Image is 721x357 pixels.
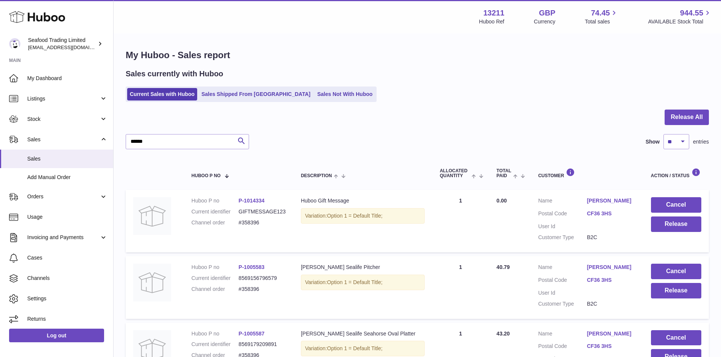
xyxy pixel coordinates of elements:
button: Cancel [651,197,701,213]
img: no-photo.jpg [133,264,171,301]
span: 0.00 [497,198,507,204]
span: Sales [27,155,107,162]
dt: Channel order [192,219,239,226]
span: Huboo P no [192,173,221,178]
div: Variation: [301,208,425,224]
a: CF36 3HS [587,343,636,350]
span: ALLOCATED Quantity [440,168,470,178]
dd: 8569156796579 [238,275,286,282]
a: 74.45 Total sales [585,8,618,25]
span: 74.45 [591,8,610,18]
dt: Customer Type [538,234,587,241]
a: 944.55 AVAILABLE Stock Total [648,8,712,25]
span: Sales [27,136,100,143]
td: 1 [432,190,489,252]
span: Total paid [497,168,511,178]
span: [EMAIL_ADDRESS][DOMAIN_NAME] [28,44,111,50]
dt: Current identifier [192,275,239,282]
span: 40.79 [497,264,510,270]
a: Log out [9,329,104,342]
span: entries [693,138,709,145]
div: Variation: [301,275,425,290]
strong: GBP [539,8,555,18]
dd: GIFTMESSAGE123 [238,208,286,215]
button: Release All [665,110,709,125]
button: Release [651,283,701,298]
div: Huboo Ref [479,18,505,25]
span: Returns [27,315,107,323]
a: [PERSON_NAME] [587,197,636,204]
span: Description [301,173,332,178]
span: Settings [27,295,107,302]
div: Customer [538,168,636,178]
button: Release [651,216,701,232]
dd: B2C [587,300,636,308]
a: [PERSON_NAME] [587,264,636,271]
span: Add Manual Order [27,174,107,181]
dt: Name [538,264,587,273]
a: CF36 3HS [587,277,636,284]
div: Currency [534,18,556,25]
dt: Huboo P no [192,330,239,337]
img: no-photo.jpg [133,197,171,235]
span: Cases [27,254,107,261]
span: Orders [27,193,100,200]
a: P-1005587 [238,331,265,337]
dt: Channel order [192,286,239,293]
dt: Current identifier [192,341,239,348]
dt: Customer Type [538,300,587,308]
a: Sales Shipped From [GEOGRAPHIC_DATA] [199,88,313,100]
dt: Name [538,197,587,206]
dt: Postal Code [538,343,587,352]
dt: Huboo P no [192,197,239,204]
span: Channels [27,275,107,282]
span: Usage [27,213,107,221]
dd: #358396 [238,286,286,293]
a: Sales Not With Huboo [315,88,375,100]
span: Option 1 = Default Title; [327,213,383,219]
dd: #358396 [238,219,286,226]
dt: User Id [538,289,587,297]
td: 1 [432,256,489,319]
div: Seafood Trading Limited [28,37,96,51]
span: Listings [27,95,100,102]
span: My Dashboard [27,75,107,82]
div: Variation: [301,341,425,356]
dd: B2C [587,234,636,241]
div: [PERSON_NAME] Sealife Pitcher [301,264,425,271]
span: Option 1 = Default Title; [327,279,383,285]
a: [PERSON_NAME] [587,330,636,337]
h2: Sales currently with Huboo [126,69,223,79]
label: Show [646,138,660,145]
span: 944.55 [680,8,703,18]
a: CF36 3HS [587,210,636,217]
a: P-1014334 [238,198,265,204]
button: Cancel [651,330,701,346]
button: Cancel [651,264,701,279]
dt: Postal Code [538,210,587,219]
span: Stock [27,116,100,123]
span: Option 1 = Default Title; [327,345,383,351]
div: [PERSON_NAME] Sealife Seahorse Oval Platter [301,330,425,337]
div: Action / Status [651,168,701,178]
span: 43.20 [497,331,510,337]
div: Huboo Gift Message [301,197,425,204]
span: Total sales [585,18,618,25]
dt: Name [538,330,587,339]
img: online@rickstein.com [9,38,20,49]
a: Current Sales with Huboo [127,88,197,100]
span: Invoicing and Payments [27,234,100,241]
h1: My Huboo - Sales report [126,49,709,61]
dt: Current identifier [192,208,239,215]
dt: Huboo P no [192,264,239,271]
a: P-1005583 [238,264,265,270]
strong: 13211 [483,8,505,18]
span: AVAILABLE Stock Total [648,18,712,25]
dt: User Id [538,223,587,230]
dd: 8569179209891 [238,341,286,348]
dt: Postal Code [538,277,587,286]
